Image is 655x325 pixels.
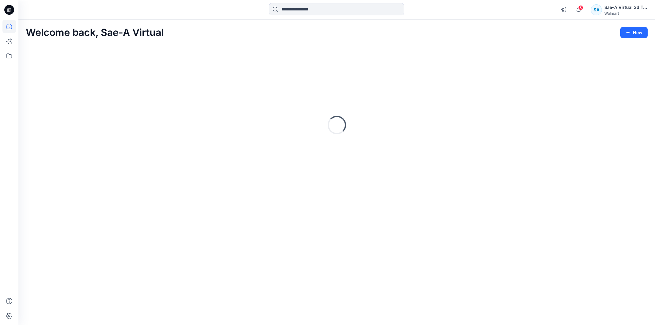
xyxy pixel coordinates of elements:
[591,4,602,15] div: SA
[604,11,647,16] div: Walmart
[26,27,164,38] h2: Welcome back, Sae-A Virtual
[604,4,647,11] div: Sae-A Virtual 3d Team
[578,5,583,10] span: 8
[620,27,648,38] button: New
